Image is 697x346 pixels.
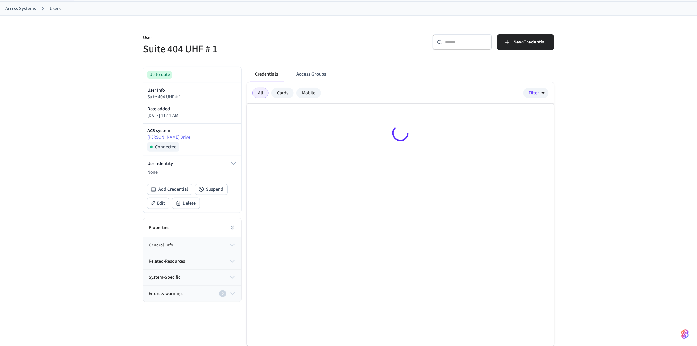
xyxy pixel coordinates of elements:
div: Cards [271,88,294,98]
button: User identity [147,160,237,168]
h5: Suite 404 UHF # 1 [143,43,345,56]
button: Errors & warnings0 [143,286,241,302]
h2: Properties [149,224,169,231]
span: system-specific [149,274,180,281]
span: Connected [155,144,177,150]
p: User Info [147,87,237,94]
p: ACS system [147,128,237,134]
button: Suspend [195,184,227,195]
button: Add Credential [147,184,192,195]
div: All [252,88,269,98]
button: Filter [523,88,549,98]
span: Suspend [206,186,223,193]
button: related-resources [143,253,241,269]
button: Access Groups [291,67,331,82]
span: New Credential [513,38,546,46]
button: Edit [147,198,169,209]
button: system-specific [143,270,241,285]
span: Edit [157,200,165,207]
p: Date added [147,106,237,112]
button: general-info [143,237,241,253]
p: None [147,169,237,176]
p: User [143,34,345,43]
div: 0 [219,290,226,297]
p: Suite 404 UHF # 1 [147,94,237,101]
div: Mobile [296,88,321,98]
button: New Credential [497,34,554,50]
span: general-info [149,242,173,249]
span: Add Credential [158,186,188,193]
img: SeamLogoGradient.69752ec5.svg [681,329,689,339]
a: [PERSON_NAME] Drive [147,134,237,141]
span: related-resources [149,258,185,265]
button: Credentials [250,67,283,82]
span: Errors & warnings [149,290,183,297]
a: Users [50,5,61,12]
a: Access Systems [5,5,36,12]
span: Delete [183,200,196,207]
p: [DATE] 11:11 AM [147,112,237,119]
div: Up to date [147,71,172,79]
button: Delete [172,198,200,209]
